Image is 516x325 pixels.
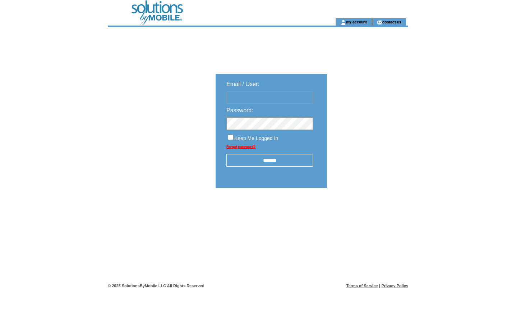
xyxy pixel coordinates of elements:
a: contact us [382,19,401,24]
a: Forgot password? [226,145,255,149]
img: contact_us_icon.gif;jsessionid=ABE25DBF134182E794F01159D44E46F2 [377,19,382,25]
span: Password: [226,107,253,113]
a: my account [346,19,367,24]
span: | [379,284,380,288]
span: Keep Me Logged In [234,135,278,141]
img: account_icon.gif;jsessionid=ABE25DBF134182E794F01159D44E46F2 [341,19,346,25]
a: Privacy Policy [381,284,408,288]
span: © 2025 SolutionsByMobile LLC All Rights Reserved [108,284,204,288]
img: transparent.png;jsessionid=ABE25DBF134182E794F01159D44E46F2 [348,206,384,215]
a: Terms of Service [346,284,378,288]
span: Email / User: [226,81,259,87]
